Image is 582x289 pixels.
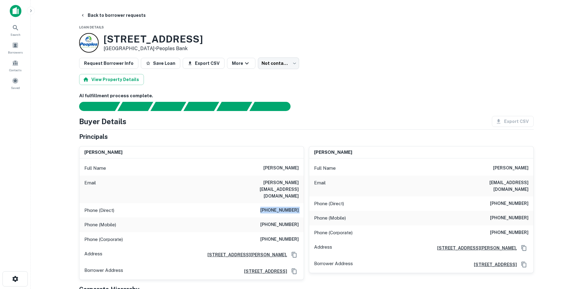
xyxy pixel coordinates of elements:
[314,260,353,269] p: Borrower Address
[84,236,123,243] p: Phone (Corporate)
[551,240,582,269] iframe: Chat Widget
[84,267,123,276] p: Borrower Address
[79,92,534,99] h6: AI fulfillment process complete.
[227,58,255,69] button: More
[493,165,529,172] h6: [PERSON_NAME]
[260,207,299,214] h6: [PHONE_NUMBER]
[84,165,106,172] p: Full Name
[183,102,219,111] div: Principals found, AI now looking for contact information...
[84,179,96,199] p: Email
[314,179,326,193] p: Email
[79,25,104,29] span: Loan Details
[10,5,21,17] img: capitalize-icon.png
[117,102,153,111] div: Your request is received and processing...
[314,243,332,253] p: Address
[263,165,299,172] h6: [PERSON_NAME]
[8,50,23,55] span: Borrowers
[79,74,144,85] button: View Property Details
[290,250,299,259] button: Copy Address
[314,165,336,172] p: Full Name
[11,85,20,90] span: Saved
[490,214,529,222] h6: [PHONE_NUMBER]
[79,116,126,127] h4: Buyer Details
[2,75,29,91] a: Saved
[519,260,529,269] button: Copy Address
[314,214,346,222] p: Phone (Mobile)
[84,250,102,259] p: Address
[260,236,299,243] h6: [PHONE_NUMBER]
[455,179,529,193] h6: [EMAIL_ADDRESS][DOMAIN_NAME]
[314,229,353,236] p: Phone (Corporate)
[216,102,252,111] div: Principals found, still searching for contact information. This may take time...
[490,229,529,236] h6: [PHONE_NUMBER]
[2,39,29,56] a: Borrowers
[84,149,123,156] h6: [PERSON_NAME]
[79,132,108,141] h5: Principals
[84,221,116,228] p: Phone (Mobile)
[150,102,186,111] div: Documents found, AI parsing details...
[78,10,148,21] button: Back to borrower requests
[2,22,29,38] a: Search
[141,58,180,69] button: Save Loan
[314,149,352,156] h6: [PERSON_NAME]
[104,33,203,45] h3: [STREET_ADDRESS]
[290,267,299,276] button: Copy Address
[203,251,287,258] a: [STREET_ADDRESS][PERSON_NAME],
[258,57,299,69] div: Not contacted
[250,102,298,111] div: AI fulfillment process complete.
[519,243,529,253] button: Copy Address
[79,58,138,69] button: Request Borrower Info
[469,261,517,268] a: [STREET_ADDRESS]
[72,102,118,111] div: Sending borrower request to AI...
[2,57,29,74] a: Contacts
[183,58,225,69] button: Export CSV
[239,268,287,275] a: [STREET_ADDRESS]
[314,200,344,207] p: Phone (Direct)
[225,179,299,199] h6: [PERSON_NAME][EMAIL_ADDRESS][DOMAIN_NAME]
[432,245,517,251] a: [STREET_ADDRESS][PERSON_NAME],
[104,45,203,52] p: [GEOGRAPHIC_DATA] •
[260,221,299,228] h6: [PHONE_NUMBER]
[490,200,529,207] h6: [PHONE_NUMBER]
[10,32,20,37] span: Search
[9,68,21,72] span: Contacts
[84,207,114,214] p: Phone (Direct)
[156,46,188,51] a: Peoples Bank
